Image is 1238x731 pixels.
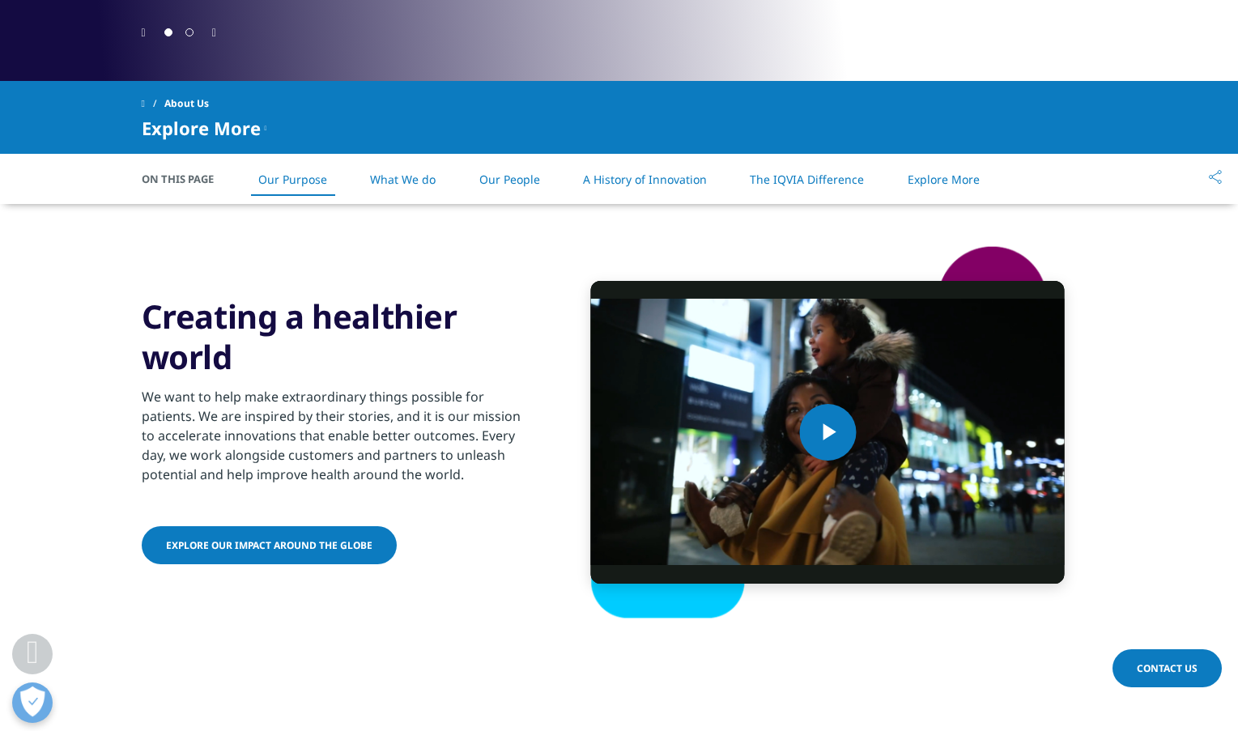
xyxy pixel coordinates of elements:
[142,526,397,564] a: Explore our impact around the globe
[583,172,707,187] a: A History of Innovation
[750,172,864,187] a: The IQVIA Difference
[142,296,534,377] h3: Creating a healthier world
[799,404,856,461] button: Play Video
[142,387,534,494] p: We want to help make extraordinary things possible for patients. We are inspired by their stories...
[559,244,1097,620] img: shape-2.png
[142,118,261,138] span: Explore More
[164,89,209,118] span: About Us
[591,281,1065,584] video-js: Video Player
[12,682,53,723] button: Open Preferences
[258,172,327,187] a: Our Purpose
[166,538,372,552] span: Explore our impact around the globe
[164,28,172,36] span: Go to slide 1
[212,24,216,40] div: Next slide
[908,172,980,187] a: Explore More
[1112,649,1222,687] a: Contact Us
[370,172,436,187] a: What We do
[1137,661,1198,675] span: Contact Us
[185,28,194,36] span: Go to slide 2
[142,171,231,187] span: On This Page
[142,24,146,40] div: Previous slide
[479,172,540,187] a: Our People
